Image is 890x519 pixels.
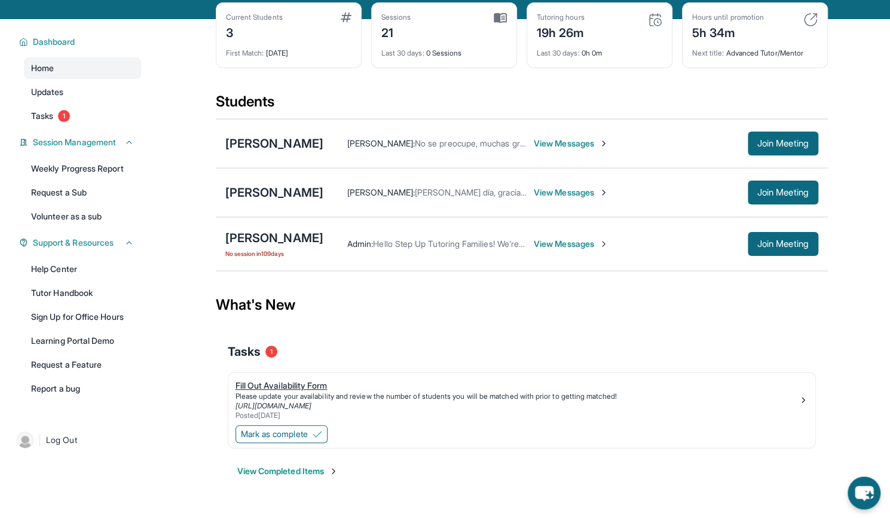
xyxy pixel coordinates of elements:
[226,41,351,58] div: [DATE]
[17,432,33,448] img: user-img
[415,187,714,197] span: [PERSON_NAME] día, gracias por compartirme el enlace nos vemos en la tarde.
[24,282,141,304] a: Tutor Handbook
[225,230,323,246] div: [PERSON_NAME]
[225,184,323,201] div: [PERSON_NAME]
[237,465,338,477] button: View Completed Items
[381,22,411,41] div: 21
[33,237,114,249] span: Support & Resources
[236,401,311,410] a: [URL][DOMAIN_NAME]
[494,13,507,23] img: card
[692,13,764,22] div: Hours until promotion
[241,428,308,440] span: Mark as complete
[225,135,323,152] div: [PERSON_NAME]
[24,258,141,280] a: Help Center
[757,140,809,147] span: Join Meeting
[226,22,283,41] div: 3
[58,110,70,122] span: 1
[381,13,411,22] div: Sessions
[537,13,585,22] div: Tutoring hours
[24,306,141,328] a: Sign Up for Office Hours
[347,138,415,148] span: [PERSON_NAME] :
[12,427,141,453] a: |Log Out
[24,182,141,203] a: Request a Sub
[33,136,116,148] span: Session Management
[648,13,662,27] img: card
[33,36,75,48] span: Dashboard
[28,237,134,249] button: Support & Resources
[225,249,323,258] span: No session in 109 days
[216,279,828,331] div: What's New
[24,105,141,127] a: Tasks1
[38,433,41,447] span: |
[692,22,764,41] div: 5h 34m
[692,41,818,58] div: Advanced Tutor/Mentor
[24,354,141,375] a: Request a Feature
[757,189,809,196] span: Join Meeting
[236,392,799,401] div: Please update your availability and review the number of students you will be matched with prior ...
[46,434,77,446] span: Log Out
[341,13,351,22] img: card
[848,477,880,509] button: chat-button
[31,86,64,98] span: Updates
[537,48,580,57] span: Last 30 days :
[28,136,134,148] button: Session Management
[347,239,373,249] span: Admin :
[748,132,818,155] button: Join Meeting
[748,181,818,204] button: Join Meeting
[265,346,277,358] span: 1
[24,378,141,399] a: Report a bug
[24,57,141,79] a: Home
[534,138,608,149] span: View Messages
[757,240,809,248] span: Join Meeting
[28,36,134,48] button: Dashboard
[534,187,608,199] span: View Messages
[226,13,283,22] div: Current Students
[24,330,141,352] a: Learning Portal Demo
[347,187,415,197] span: [PERSON_NAME] :
[24,81,141,103] a: Updates
[236,425,328,443] button: Mark as complete
[24,158,141,179] a: Weekly Progress Report
[599,239,608,249] img: Chevron-Right
[748,232,818,256] button: Join Meeting
[226,48,264,57] span: First Match :
[599,139,608,148] img: Chevron-Right
[236,411,799,420] div: Posted [DATE]
[228,373,815,423] a: Fill Out Availability FormPlease update your availability and review the number of students you w...
[31,62,54,74] span: Home
[228,343,261,360] span: Tasks
[803,13,818,27] img: card
[692,48,724,57] span: Next title :
[236,380,799,392] div: Fill Out Availability Form
[313,429,322,439] img: Mark as complete
[534,238,608,250] span: View Messages
[24,206,141,227] a: Volunteer as a sub
[381,41,507,58] div: 0 Sessions
[381,48,424,57] span: Last 30 days :
[216,92,828,118] div: Students
[537,41,662,58] div: 0h 0m
[537,22,585,41] div: 19h 26m
[415,138,698,148] span: No se preocupe, muchas gracias por la confirmación. Que tenga bonito día!
[31,110,53,122] span: Tasks
[599,188,608,197] img: Chevron-Right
